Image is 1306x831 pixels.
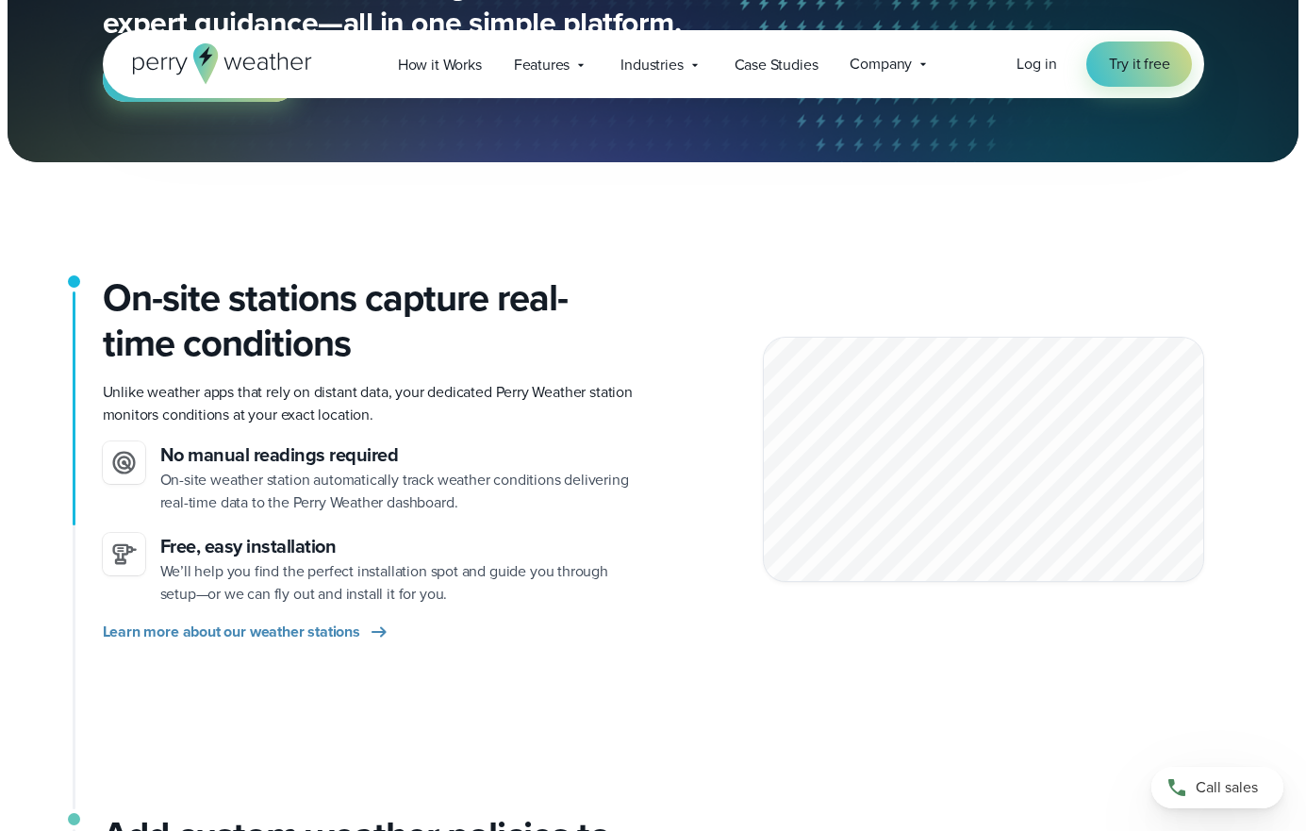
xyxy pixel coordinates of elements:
[160,533,638,560] h3: Free, easy installation
[514,54,570,76] span: Features
[1109,53,1169,75] span: Try it free
[160,560,638,606] p: We’ll help you find the perfect installation spot and guide you through setup—or we can fly out a...
[1086,42,1192,87] a: Try it free
[1017,53,1056,75] a: Log in
[1151,767,1283,808] a: Call sales
[850,53,912,75] span: Company
[735,54,818,76] span: Case Studies
[103,621,390,643] a: Learn more about our weather stations
[398,54,482,76] span: How it Works
[103,275,638,366] h2: On-site stations capture real-time conditions
[103,621,360,643] span: Learn more about our weather stations
[1017,53,1056,75] span: Log in
[382,45,498,84] a: How it Works
[1196,776,1258,799] span: Call sales
[160,441,638,469] h3: No manual readings required
[103,381,638,426] p: Unlike weather apps that rely on distant data, your dedicated Perry Weather station monitors cond...
[160,469,638,514] p: On-site weather station automatically track weather conditions delivering real-time data to the P...
[620,54,683,76] span: Industries
[719,45,835,84] a: Case Studies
